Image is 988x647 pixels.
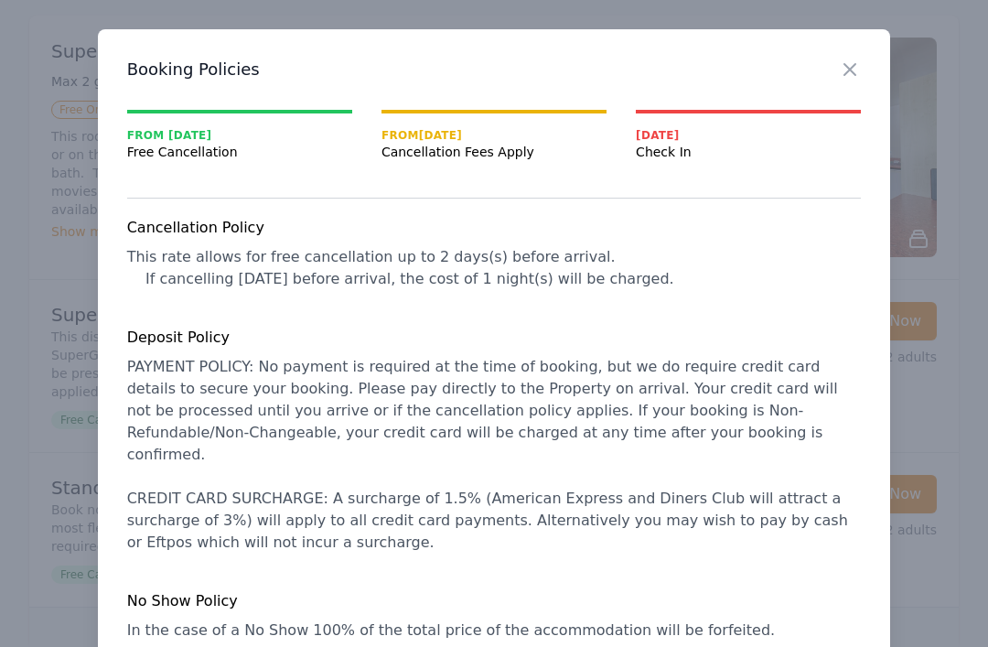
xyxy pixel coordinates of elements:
[127,248,674,287] span: This rate allows for free cancellation up to 2 days(s) before arrival. If cancelling [DATE] befor...
[127,358,853,551] span: PAYMENT POLICY: No payment is required at the time of booking, but we do require credit card deta...
[381,143,607,161] span: Cancellation Fees Apply
[636,128,861,143] span: [DATE]
[127,327,862,349] h4: Deposit Policy
[127,143,352,161] span: Free Cancellation
[127,110,862,161] nav: Progress mt-20
[127,217,862,239] h4: Cancellation Policy
[127,590,862,612] h4: No Show Policy
[636,143,861,161] span: Check In
[381,128,607,143] span: From [DATE]
[127,128,352,143] span: From [DATE]
[127,621,775,639] span: In the case of a No Show 100% of the total price of the accommodation will be forfeited.
[127,59,862,81] h3: Booking Policies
